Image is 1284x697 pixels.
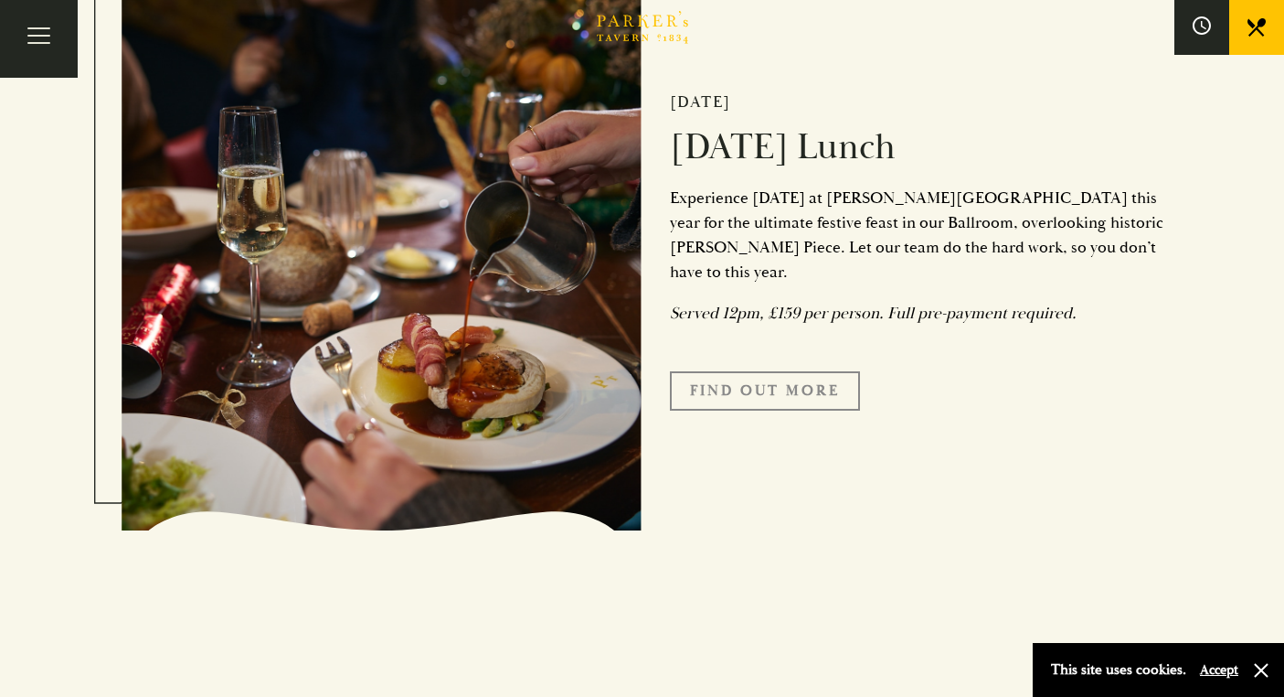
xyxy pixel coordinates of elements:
[1200,661,1238,679] button: Accept
[670,125,1163,169] h2: [DATE] Lunch
[670,371,860,410] a: Find Out More
[670,186,1163,284] p: Experience [DATE] at [PERSON_NAME][GEOGRAPHIC_DATA] this year for the ultimate festive feast in o...
[670,92,1163,113] h2: [DATE]
[670,303,1077,324] em: Served 12pm, £159 per person. Full pre-payment required.
[1051,657,1186,683] p: This site uses cookies.
[1252,661,1270,680] button: Close and accept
